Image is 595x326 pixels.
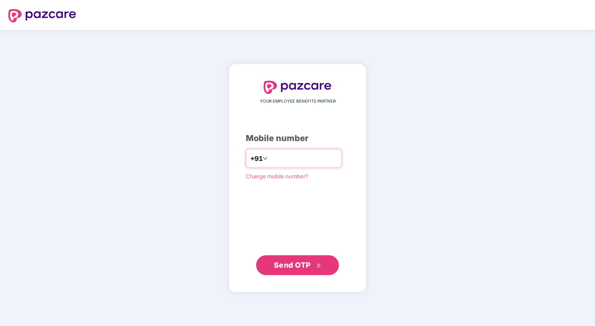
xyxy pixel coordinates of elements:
[260,98,336,105] span: YOUR EMPLOYEE BENEFITS PARTNER
[274,261,311,269] span: Send OTP
[246,173,308,180] a: Change mobile number?
[316,263,321,268] span: double-right
[246,132,349,145] div: Mobile number
[264,81,331,94] img: logo
[250,153,263,164] span: +91
[8,9,76,22] img: logo
[263,156,268,161] span: down
[256,255,339,275] button: Send OTPdouble-right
